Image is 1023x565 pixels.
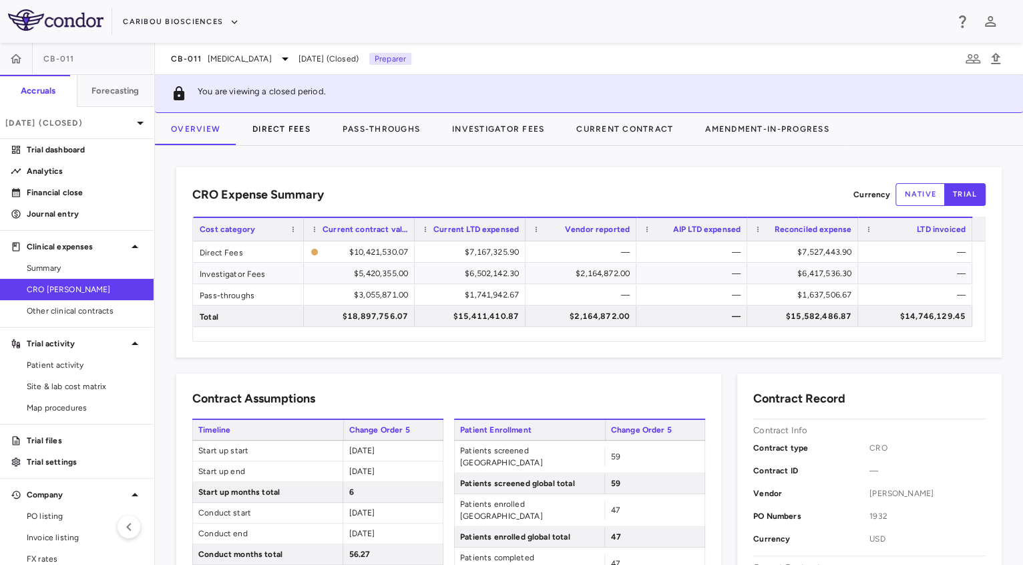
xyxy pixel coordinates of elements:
[870,263,966,284] div: —
[648,306,741,327] div: —
[27,262,143,274] span: Summary
[774,225,851,234] span: Reconciled expense
[198,86,326,102] p: You are viewing a closed period.
[944,183,986,206] button: trial
[673,225,741,234] span: AIP LTD expensed
[436,113,560,145] button: Investigator Fees
[5,117,132,129] p: [DATE] (Closed)
[193,524,343,544] span: Conduct end
[192,390,315,408] h6: Contract Assumptions
[192,186,324,204] h6: CRO Expense Summary
[610,532,620,542] span: 47
[27,402,143,414] span: Map procedures
[869,487,986,499] span: [PERSON_NAME]
[753,533,869,545] p: Currency
[538,306,630,327] div: $2,164,872.00
[455,441,604,473] span: Patients screened [GEOGRAPHIC_DATA]
[869,533,986,545] span: USD
[27,456,143,468] p: Trial settings
[316,284,408,306] div: $3,055,871.00
[869,442,986,454] span: CRO
[27,208,143,220] p: Journal entry
[21,85,55,97] h6: Accruals
[753,465,869,477] p: Contract ID
[298,53,359,65] span: [DATE] (Closed)
[753,487,869,499] p: Vendor
[648,241,741,263] div: —
[753,510,869,522] p: PO Numbers
[349,550,370,559] span: 56.27
[323,225,408,234] span: Current contract value
[27,284,143,296] span: CRO [PERSON_NAME]
[91,85,140,97] h6: Forecasting
[27,187,143,199] p: Financial close
[610,452,620,461] span: 59
[427,263,519,284] div: $6,502,142.30
[200,225,255,234] span: Cost category
[193,441,343,461] span: Start up start
[538,241,630,263] div: —
[192,420,343,440] span: Timeline
[560,113,689,145] button: Current Contract
[870,241,966,263] div: —
[759,284,851,306] div: $1,637,506.67
[27,532,143,544] span: Invoice listing
[870,284,966,306] div: —
[343,420,443,440] span: Change Order 5
[27,510,143,522] span: PO listing
[427,284,519,306] div: $1,741,942.67
[193,461,343,481] span: Start up end
[349,529,375,538] span: [DATE]
[349,487,353,497] span: 6
[193,503,343,523] span: Conduct start
[327,113,436,145] button: Pass-Throughs
[8,9,104,31] img: logo-full-SnFGN8VE.png
[538,263,630,284] div: $2,164,872.00
[455,473,604,493] span: Patients screened global total
[43,53,75,64] span: CB-011
[648,284,741,306] div: —
[193,241,304,262] div: Direct Fees
[27,553,143,565] span: FX rates
[433,225,519,234] span: Current LTD expensed
[171,53,202,64] span: CB-011
[895,183,945,206] button: native
[753,390,845,408] h6: Contract Record
[427,306,519,327] div: $15,411,410.87
[193,306,304,326] div: Total
[538,284,630,306] div: —
[349,508,375,518] span: [DATE]
[324,241,408,263] div: $10,421,530.07
[917,225,966,234] span: LTD invoiced
[869,510,986,522] span: 1932
[27,435,143,447] p: Trial files
[869,465,986,477] span: —
[349,467,375,476] span: [DATE]
[193,482,343,502] span: Start up months total
[753,442,869,454] p: Contract type
[155,113,236,145] button: Overview
[123,11,239,33] button: Caribou Biosciences
[853,189,890,201] p: Currency
[316,306,408,327] div: $18,897,756.07
[27,380,143,392] span: Site & lab cost matrix
[610,505,619,515] span: 47
[759,263,851,284] div: $6,417,536.30
[27,305,143,317] span: Other clinical contracts
[193,544,343,564] span: Conduct months total
[27,489,127,501] p: Company
[208,53,272,65] span: [MEDICAL_DATA]
[454,420,605,440] span: Patient Enrollment
[455,527,604,547] span: Patients enrolled global total
[648,263,741,284] div: —
[316,263,408,284] div: $5,420,355.00
[369,53,411,65] p: Preparer
[610,479,620,488] span: 59
[759,306,851,327] div: $15,582,486.87
[753,425,807,437] p: Contract Info
[27,241,127,253] p: Clinical expenses
[27,165,143,177] p: Analytics
[236,113,327,145] button: Direct Fees
[349,446,375,455] span: [DATE]
[311,242,408,261] span: The contract record and uploaded budget values do not match. Please review the contract record an...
